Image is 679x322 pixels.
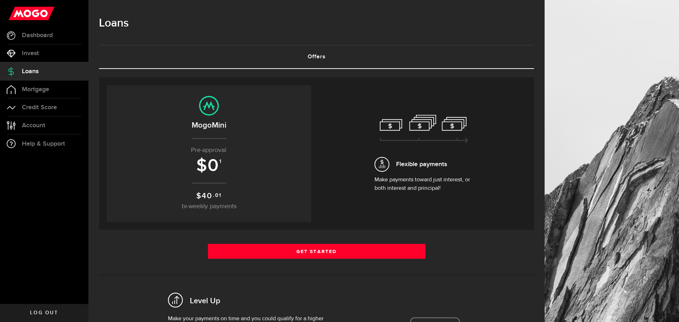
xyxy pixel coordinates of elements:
p: Pre-approval: [114,146,304,155]
h2: MogoMini [114,119,304,131]
span: 40 [202,191,213,201]
span: Dashboard [22,32,53,39]
span: Loans [22,68,39,75]
ul: Tabs Navigation [99,45,534,69]
span: Help & Support [22,141,65,147]
span: Account [22,122,45,129]
span: Invest [22,50,39,57]
p: Make payments toward just interest, or both interest and principal! [375,176,474,193]
iframe: LiveChat chat widget [649,292,679,322]
a: Get Started [208,244,425,259]
sup: .01 [213,192,221,199]
span: $ [196,155,208,176]
span: bi-weekly payments [182,203,237,210]
span: Flexible payments [396,159,447,169]
sup: 1 [219,158,222,165]
span: $ [196,191,202,201]
span: 0 [208,155,219,176]
span: Credit Score [22,104,57,111]
h2: Level Up [190,296,220,307]
span: Mortgage [22,86,49,93]
span: Log out [30,310,58,315]
h1: Loans [99,14,534,33]
a: Offers [99,46,534,68]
